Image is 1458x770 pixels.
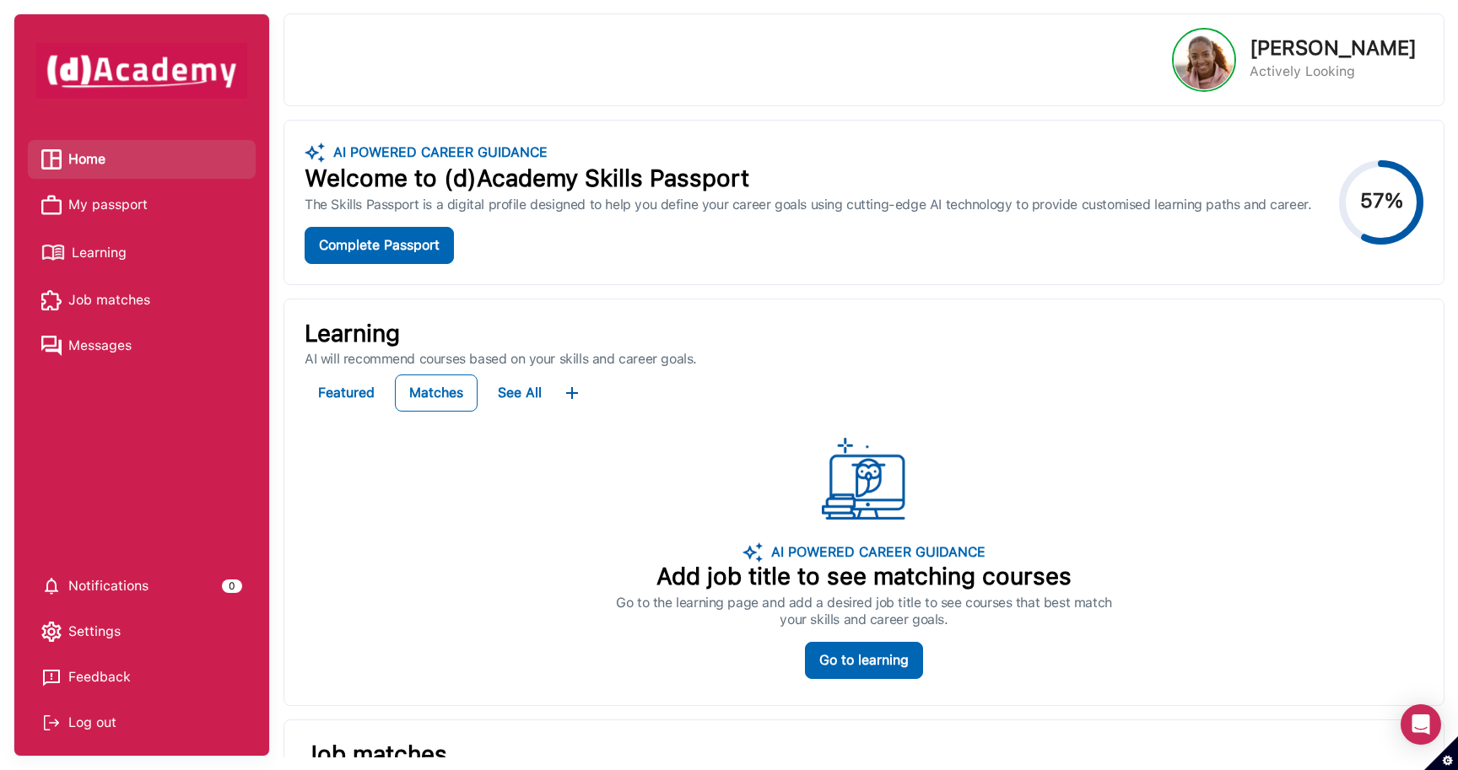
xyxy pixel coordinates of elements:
div: 0 [222,579,242,593]
span: Learning [72,240,127,266]
a: Messages iconMessages [41,333,242,358]
span: Home [68,147,105,172]
img: setting [41,576,62,596]
div: Welcome to (d)Academy Skills Passport [305,164,1311,193]
span: Settings [68,619,121,644]
button: See All [484,374,555,412]
img: Home icon [41,149,62,170]
span: My passport [68,192,148,218]
div: Log out [41,710,242,735]
p: Learning [305,320,1423,348]
p: AI POWERED CAREER GUIDANCE [763,542,985,563]
img: dAcademy [36,43,247,99]
a: Home iconHome [41,147,242,172]
button: Set cookie preferences [1424,736,1458,770]
img: Messages icon [41,336,62,356]
p: Actively Looking [1250,62,1417,82]
img: ... [742,542,763,563]
img: setting [41,622,62,642]
span: Job matches [68,288,150,313]
text: 57% [1360,188,1403,213]
div: Go to learning [819,649,909,672]
img: Job matches icon [41,290,62,310]
div: Matches [409,381,463,405]
button: Go to learning [805,642,923,679]
img: logo [822,438,906,522]
button: Complete Passport [305,227,454,264]
div: AI POWERED CAREER GUIDANCE [325,141,548,164]
img: ... [562,383,582,403]
img: Log out [41,713,62,733]
span: Notifications [68,573,148,599]
img: Profile [1174,30,1234,89]
span: Messages [68,333,132,358]
img: My passport icon [41,195,62,215]
a: Feedback [41,665,242,690]
p: Go to the learning page and add a desired job title to see courses that best match your skills an... [616,595,1112,628]
a: My passport iconMy passport [41,192,242,218]
p: Job matches [305,740,1423,769]
button: Featured [305,374,388,412]
div: Complete Passport [319,234,440,257]
div: Featured [318,381,375,405]
img: Learning icon [41,238,65,267]
a: Learning iconLearning [41,238,242,267]
div: Open Intercom Messenger [1401,704,1441,745]
img: ... [305,141,325,164]
p: [PERSON_NAME] [1250,38,1417,58]
div: See All [498,381,542,405]
img: feedback [41,667,62,687]
button: Matches [395,374,478,412]
p: Add job title to see matching courses [656,563,1072,591]
a: Job matches iconJob matches [41,288,242,313]
p: AI will recommend courses based on your skills and career goals. [305,351,1423,368]
div: The Skills Passport is a digital profile designed to help you define your career goals using cutt... [305,197,1311,213]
